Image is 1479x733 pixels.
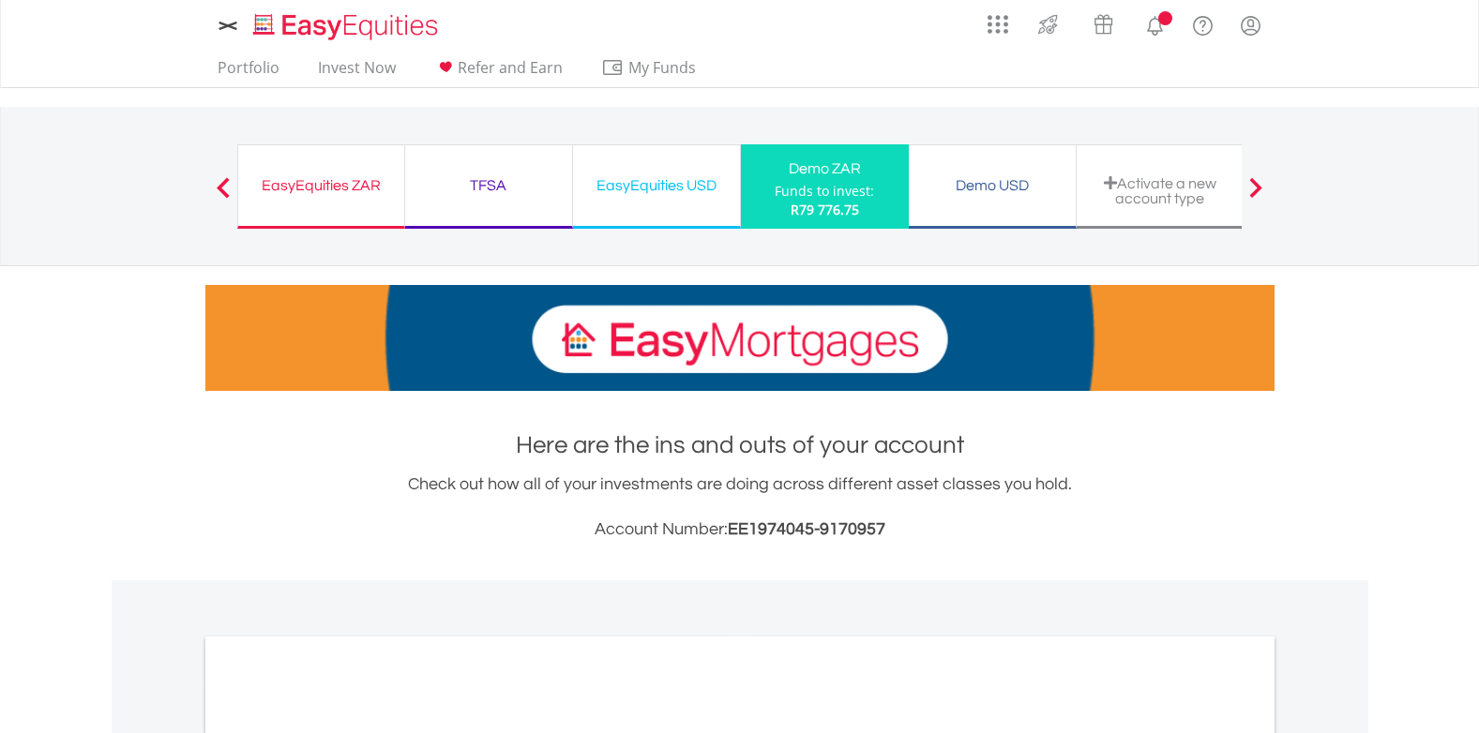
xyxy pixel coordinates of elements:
[205,428,1275,462] h1: Here are the ins and outs of your account
[205,471,1275,543] div: Check out how all of your investments are doing across different asset classes you hold.
[1076,5,1131,39] a: Vouchers
[205,516,1275,543] h3: Account Number:
[728,520,885,538] span: EE1974045-9170957
[416,172,561,199] div: TFSA
[988,14,1008,35] img: grid-menu-icon.svg
[975,5,1020,35] a: AppsGrid
[1227,5,1275,46] a: My Profile
[1179,5,1227,42] a: FAQ's and Support
[249,11,445,42] img: EasyEquities_Logo.png
[458,57,563,78] span: Refer and Earn
[310,58,403,87] a: Invest Now
[249,172,393,199] div: EasyEquities ZAR
[601,55,724,80] span: My Funds
[584,172,729,199] div: EasyEquities USD
[920,172,1064,199] div: Demo USD
[210,58,287,87] a: Portfolio
[775,182,874,201] div: Funds to invest:
[1088,175,1232,206] div: Activate a new account type
[1033,9,1064,39] img: thrive-v2.svg
[1088,9,1119,39] img: vouchers-v2.svg
[246,5,445,42] a: Home page
[205,285,1275,391] img: EasyMortage Promotion Banner
[752,156,898,182] div: Demo ZAR
[427,58,570,87] a: Refer and Earn
[791,201,859,218] span: R79 776.75
[1131,5,1179,42] a: Notifications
